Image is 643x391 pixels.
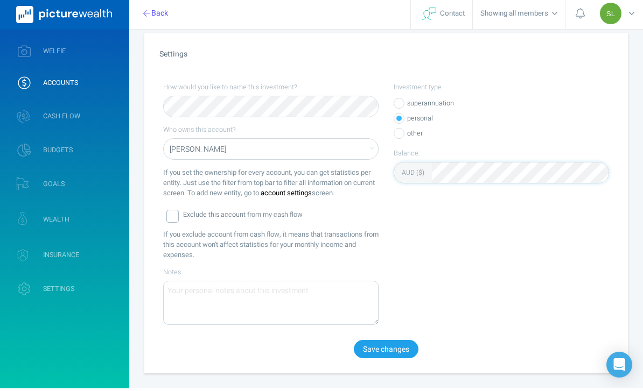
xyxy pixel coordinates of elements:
[183,212,374,222] label: Exclude this account from my cash flow
[43,253,79,262] span: INSURANCE
[422,10,436,23] img: svg+xml;base64,PHN2ZyB4bWxucz0iaHR0cDovL3d3dy53My5vcmcvMjAwMC9zdmciIHdpZHRoPSIyNyIgaGVpZ2h0PSIyNC...
[137,6,175,25] button: Back
[606,354,632,380] div: Open Intercom Messenger
[354,343,418,361] button: Save changes
[43,218,69,226] span: WEALTH
[404,129,609,144] label: other
[394,151,609,161] label: Balance:
[43,81,78,90] span: ACCOUNTS
[163,232,379,262] div: If you exclude account from cash flow, it means that transactions from this account won't affect ...
[16,9,112,26] img: PictureWealth
[43,287,74,296] span: SETTINGS
[394,85,609,95] label: Investment type
[163,270,379,280] label: Notes
[163,170,379,201] div: If you set the ownership for every account, you can get statistics per entity. Just use the filte...
[43,182,65,191] span: GOALS
[404,113,609,129] label: personal
[163,85,379,95] label: How would you like to name this investment?
[606,12,615,20] span: SL
[43,148,73,157] span: BUDGETS
[163,127,379,137] label: Who owns this account?
[43,115,80,123] span: CASH FLOW
[261,190,312,201] a: account settings
[159,51,187,62] span: Settings
[600,5,621,27] div: Steven Lyon
[402,170,424,180] div: AUD ($)
[404,98,609,113] label: superannuation
[43,49,66,58] span: WELFIE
